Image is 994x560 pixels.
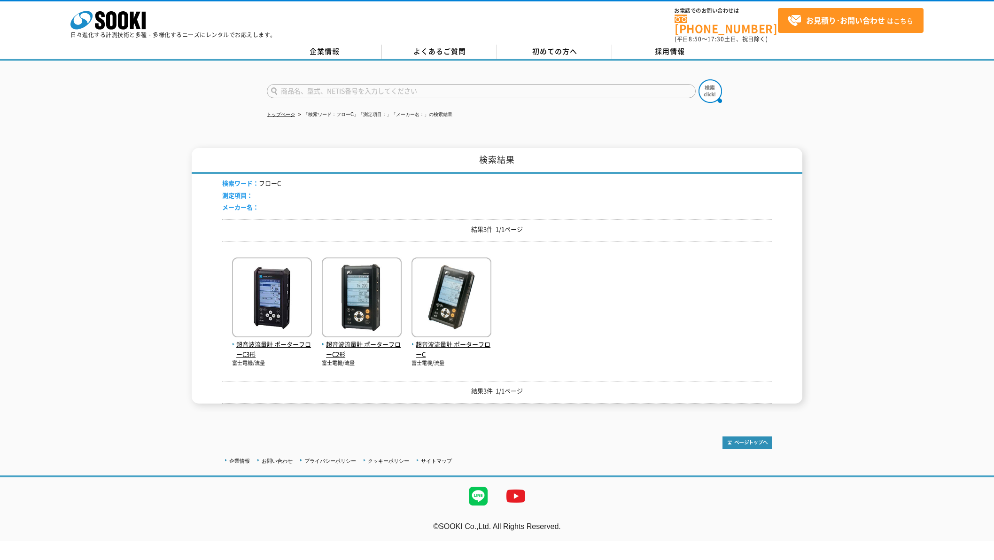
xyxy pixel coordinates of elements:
p: 結果3件 1/1ページ [222,225,772,234]
a: 超音波流量計 ポーターフローC [412,330,491,359]
a: 初めての方へ [497,45,612,59]
p: 富士電機/流量 [232,359,312,367]
img: トップページへ [722,436,772,449]
p: 富士電機/流量 [412,359,491,367]
a: サイトマップ [421,458,452,464]
a: プライバシーポリシー [304,458,356,464]
span: 超音波流量計 ポーターフローC3形 [232,340,312,359]
a: 採用情報 [612,45,727,59]
li: 「検索ワード：フローC」「測定項目：」「メーカー名：」の検索結果 [296,110,452,120]
strong: お見積り･お問い合わせ [806,15,885,26]
a: 企業情報 [267,45,382,59]
a: 超音波流量計 ポーターフローC2形 [322,330,402,359]
span: 17:30 [707,35,724,43]
span: 測定項目： [222,191,253,200]
span: 超音波流量計 ポーターフローC [412,340,491,359]
img: LINE [459,477,497,515]
input: 商品名、型式、NETIS番号を入力してください [267,84,696,98]
span: (平日 ～ 土日、祝日除く) [675,35,768,43]
img: YouTube [497,477,535,515]
p: 日々進化する計測技術と多種・多様化するニーズにレンタルでお応えします。 [70,32,276,38]
span: 8:50 [689,35,702,43]
span: 初めての方へ [532,46,577,56]
img: ポーターフローC3形 [232,257,312,340]
a: 超音波流量計 ポーターフローC3形 [232,330,312,359]
img: ポーターフローC [412,257,491,340]
a: テストMail [958,532,994,540]
a: よくあるご質問 [382,45,497,59]
span: お電話でのお問い合わせは [675,8,778,14]
span: 検索ワード： [222,179,259,187]
a: お問い合わせ [262,458,293,464]
a: 企業情報 [229,458,250,464]
a: お見積り･お問い合わせはこちら [778,8,924,33]
img: btn_search.png [699,79,722,103]
span: はこちら [787,14,913,28]
a: クッキーポリシー [368,458,409,464]
a: [PHONE_NUMBER] [675,15,778,34]
a: トップページ [267,112,295,117]
img: ポーターフローC2形 [322,257,402,340]
span: メーカー名： [222,202,259,211]
h1: 検索結果 [192,148,802,174]
span: 超音波流量計 ポーターフローC2形 [322,340,402,359]
p: 富士電機/流量 [322,359,402,367]
li: フローC [222,179,281,188]
p: 結果3件 1/1ページ [222,386,772,396]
